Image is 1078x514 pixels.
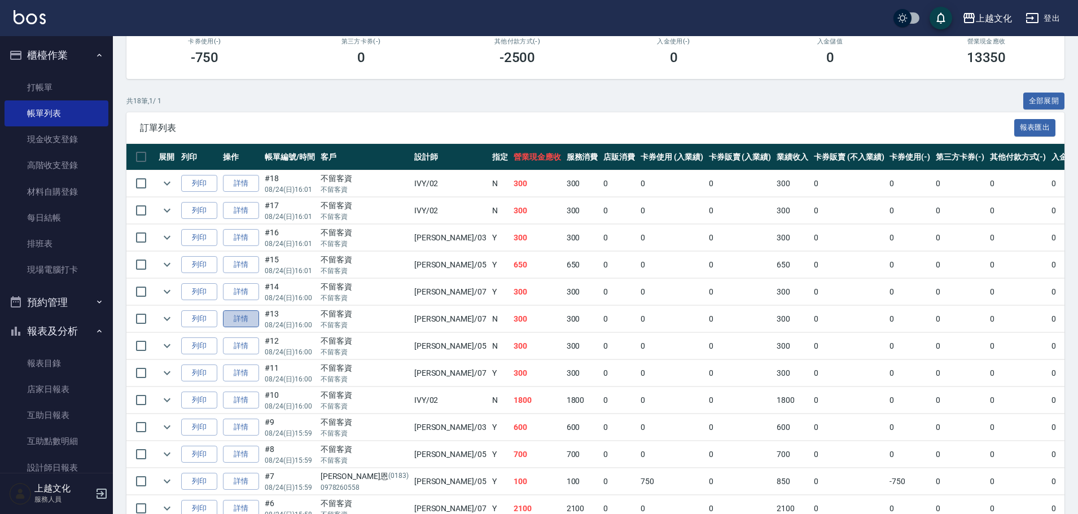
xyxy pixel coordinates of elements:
[159,473,176,490] button: expand row
[321,281,409,293] div: 不留客資
[774,197,811,224] td: 300
[126,96,161,106] p: 共 18 筆, 1 / 1
[321,389,409,401] div: 不留客資
[411,197,489,224] td: IVY /02
[159,229,176,246] button: expand row
[223,175,259,192] a: 詳情
[511,252,564,278] td: 650
[811,387,887,414] td: 0
[357,50,365,65] h3: 0
[265,212,315,222] p: 08/24 (日) 16:01
[826,50,834,65] h3: 0
[411,225,489,251] td: [PERSON_NAME] /03
[564,387,601,414] td: 1800
[564,441,601,468] td: 700
[321,471,409,482] div: [PERSON_NAME]恩
[933,333,987,359] td: 0
[499,50,536,65] h3: -2500
[638,279,706,305] td: 0
[321,239,409,249] p: 不留客資
[262,333,318,359] td: #12
[140,38,269,45] h2: 卡券使用(-)
[181,229,217,247] button: 列印
[489,279,511,305] td: Y
[887,225,933,251] td: 0
[706,414,774,441] td: 0
[321,443,409,455] div: 不留客資
[511,333,564,359] td: 300
[564,414,601,441] td: 600
[887,197,933,224] td: 0
[958,7,1016,30] button: 上越文化
[887,414,933,441] td: 0
[774,441,811,468] td: 700
[5,74,108,100] a: 打帳單
[987,225,1049,251] td: 0
[811,414,887,441] td: 0
[223,283,259,301] a: 詳情
[181,364,217,382] button: 列印
[159,446,176,463] button: expand row
[262,225,318,251] td: #16
[262,414,318,441] td: #9
[411,252,489,278] td: [PERSON_NAME] /05
[321,227,409,239] div: 不留客資
[321,308,409,320] div: 不留客資
[987,144,1049,170] th: 其他付款方式(-)
[318,144,411,170] th: 客戶
[933,468,987,495] td: 0
[887,279,933,305] td: 0
[489,414,511,441] td: Y
[262,468,318,495] td: #7
[489,170,511,197] td: N
[930,7,952,29] button: save
[159,202,176,219] button: expand row
[265,320,315,330] p: 08/24 (日) 16:00
[1023,93,1065,110] button: 全部展開
[564,360,601,386] td: 300
[411,468,489,495] td: [PERSON_NAME] /05
[489,197,511,224] td: N
[774,333,811,359] td: 300
[265,455,315,465] p: 08/24 (日) 15:59
[933,306,987,332] td: 0
[262,170,318,197] td: #18
[774,360,811,386] td: 300
[262,279,318,305] td: #14
[14,10,46,24] img: Logo
[511,225,564,251] td: 300
[321,173,409,184] div: 不留客資
[411,279,489,305] td: [PERSON_NAME] /07
[5,376,108,402] a: 店家日報表
[181,310,217,328] button: 列印
[987,414,1049,441] td: 0
[5,126,108,152] a: 現金收支登錄
[811,170,887,197] td: 0
[321,254,409,266] div: 不留客資
[706,306,774,332] td: 0
[706,252,774,278] td: 0
[265,347,315,357] p: 08/24 (日) 16:00
[321,293,409,303] p: 不留客資
[411,441,489,468] td: [PERSON_NAME] /05
[933,360,987,386] td: 0
[987,197,1049,224] td: 0
[321,428,409,438] p: 不留客資
[181,175,217,192] button: 列印
[564,333,601,359] td: 300
[511,279,564,305] td: 300
[489,333,511,359] td: N
[811,360,887,386] td: 0
[191,50,219,65] h3: -750
[922,38,1051,45] h2: 營業現金應收
[453,38,582,45] h2: 其他付款方式(-)
[511,468,564,495] td: 100
[223,392,259,409] a: 詳情
[265,374,315,384] p: 08/24 (日) 16:00
[811,441,887,468] td: 0
[181,446,217,463] button: 列印
[1014,122,1056,133] a: 報表匯出
[511,414,564,441] td: 600
[638,333,706,359] td: 0
[638,170,706,197] td: 0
